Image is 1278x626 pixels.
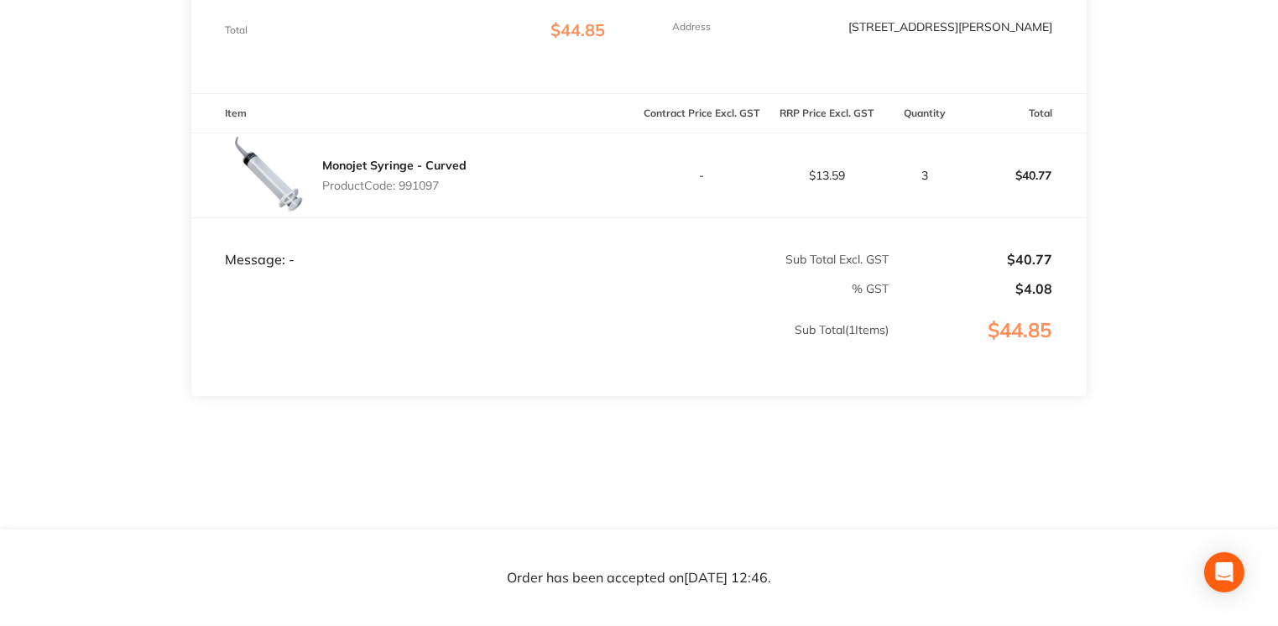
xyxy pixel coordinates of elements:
[764,94,889,133] th: RRP Price Excl. GST
[962,155,1085,196] p: $40.77
[673,21,712,33] p: Address
[225,24,248,36] p: Total
[765,169,889,182] p: $13.59
[890,169,960,182] p: 3
[889,94,961,133] th: Quantity
[191,217,639,268] td: Message: -
[192,323,889,370] p: Sub Total ( 1 Items)
[192,282,889,295] p: % GST
[322,158,467,173] a: Monojet Syringe - Curved
[890,281,1053,296] p: $4.08
[225,133,309,217] img: bTc5NWZxbQ
[322,179,467,192] p: Product Code: 991097
[507,571,771,586] p: Order has been accepted on [DATE] 12:46 .
[961,94,1086,133] th: Total
[640,169,764,182] p: -
[191,94,639,133] th: Item
[551,19,606,40] span: $44.85
[890,252,1053,267] p: $40.77
[849,20,1053,34] p: [STREET_ADDRESS][PERSON_NAME]
[1204,552,1244,592] div: Open Intercom Messenger
[890,319,1086,376] p: $44.85
[639,94,764,133] th: Contract Price Excl. GST
[640,253,889,266] p: Sub Total Excl. GST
